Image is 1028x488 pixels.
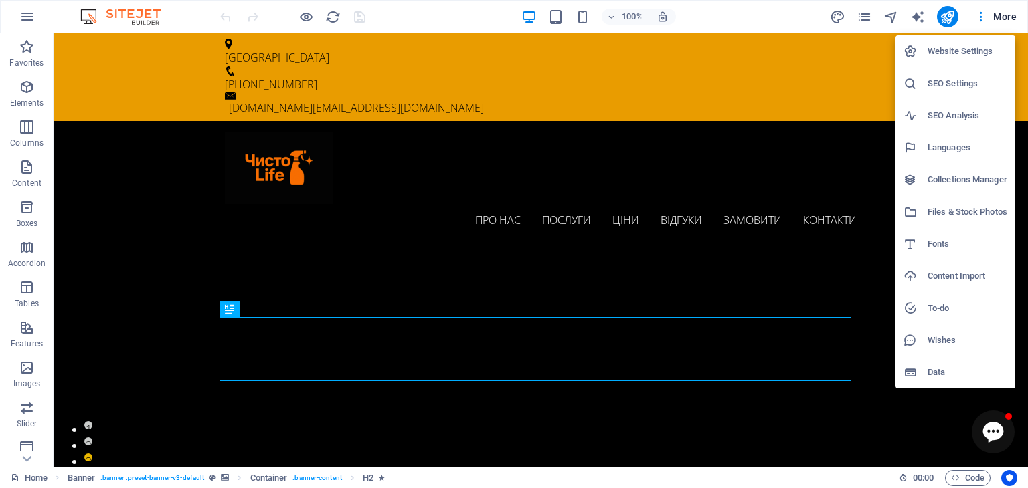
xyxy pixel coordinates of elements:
h6: SEO Settings [928,76,1007,92]
h6: Fonts [928,236,1007,252]
button: 3 [31,420,39,428]
h6: To-do [928,300,1007,316]
h6: Data [928,364,1007,380]
h6: Languages [928,140,1007,156]
button: 1 [31,388,39,396]
h6: Collections Manager [928,172,1007,188]
h6: Wishes [928,332,1007,348]
button: Open chat window [918,377,961,420]
h6: SEO Analysis [928,108,1007,124]
h6: Files & Stock Photos [928,204,1007,220]
h6: Content Import [928,268,1007,284]
h6: Website Settings [928,43,1007,59]
button: 2 [31,404,39,412]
